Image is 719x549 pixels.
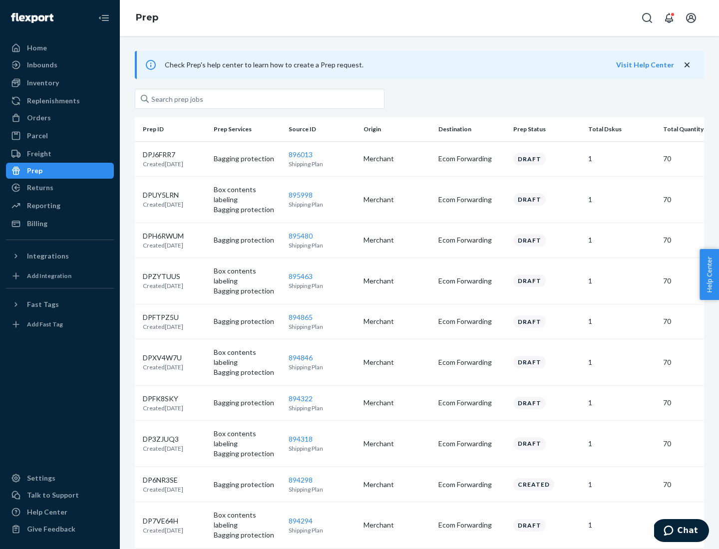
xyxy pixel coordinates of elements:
div: Created [513,478,554,491]
th: Prep Services [210,117,285,141]
div: Inbounds [27,60,57,70]
p: DPJ6FRR7 [143,150,183,160]
p: DPFTPZ5U [143,312,183,322]
p: Merchant [363,520,430,530]
p: 1 [588,398,655,408]
p: Bagging protection [214,367,281,377]
p: Shipping Plan [289,363,356,371]
iframe: Opens a widget where you can chat to one of our agents [654,519,709,544]
p: Created [DATE] [143,160,183,168]
p: Shipping Plan [289,485,356,494]
p: Bagging protection [214,530,281,540]
p: Created [DATE] [143,241,184,250]
p: Ecom Forwarding [438,357,505,367]
p: Bagging protection [214,398,281,408]
a: Inventory [6,75,114,91]
p: DP3ZJUQ3 [143,434,183,444]
a: Reporting [6,198,114,214]
a: 896013 [289,150,313,159]
p: Merchant [363,154,430,164]
p: Bagging protection [214,449,281,459]
button: Integrations [6,248,114,264]
p: Box contents labeling [214,429,281,449]
button: Open Search Box [637,8,657,28]
a: Parcel [6,128,114,144]
p: Created [DATE] [143,322,183,331]
div: Freight [27,149,51,159]
a: 894298 [289,476,313,484]
p: Bagging protection [214,480,281,490]
div: Give Feedback [27,524,75,534]
p: 1 [588,480,655,490]
a: Orders [6,110,114,126]
th: Destination [434,117,509,141]
div: Reporting [27,201,60,211]
ol: breadcrumbs [128,3,166,32]
p: Shipping Plan [289,281,356,290]
div: Integrations [27,251,69,261]
p: DP6NR3SE [143,475,183,485]
button: Fast Tags [6,296,114,312]
a: Home [6,40,114,56]
a: 895998 [289,191,313,199]
p: Ecom Forwarding [438,276,505,286]
div: Orders [27,113,51,123]
a: 895463 [289,272,313,280]
div: Draft [513,437,546,450]
div: Help Center [27,507,67,517]
div: Draft [513,519,546,532]
p: Box contents labeling [214,510,281,530]
div: Draft [513,193,546,206]
button: Help Center [700,249,719,300]
a: Help Center [6,504,114,520]
p: Ecom Forwarding [438,154,505,164]
div: Draft [513,315,546,328]
p: Bagging protection [214,286,281,296]
p: Shipping Plan [289,322,356,331]
p: Created [DATE] [143,485,183,494]
p: DPH6RWUM [143,231,184,241]
p: Bagging protection [214,154,281,164]
p: Ecom Forwarding [438,235,505,245]
p: 1 [588,357,655,367]
a: Billing [6,216,114,232]
a: Replenishments [6,93,114,109]
p: DPUY5LRN [143,190,183,200]
div: Parcel [27,131,48,141]
p: Box contents labeling [214,185,281,205]
th: Source ID [285,117,359,141]
p: DPZYTUUS [143,272,183,281]
a: Add Fast Tag [6,316,114,332]
p: Ecom Forwarding [438,439,505,449]
p: Merchant [363,235,430,245]
p: Bagging protection [214,205,281,215]
p: Shipping Plan [289,200,356,209]
p: 1 [588,316,655,326]
p: DP7VE64H [143,516,183,526]
p: Box contents labeling [214,266,281,286]
th: Total Dskus [584,117,659,141]
p: Shipping Plan [289,444,356,453]
div: Inventory [27,78,59,88]
th: Origin [359,117,434,141]
a: Inbounds [6,57,114,73]
p: 1 [588,276,655,286]
a: Prep [6,163,114,179]
a: 894294 [289,517,313,525]
p: Shipping Plan [289,241,356,250]
p: Shipping Plan [289,526,356,535]
p: Merchant [363,357,430,367]
p: Merchant [363,439,430,449]
div: Talk to Support [27,490,79,500]
th: Prep ID [135,117,210,141]
div: Fast Tags [27,299,59,309]
img: Flexport logo [11,13,53,23]
p: 1 [588,235,655,245]
div: Add Integration [27,272,71,280]
p: Merchant [363,398,430,408]
p: Ecom Forwarding [438,316,505,326]
p: 1 [588,195,655,205]
p: Created [DATE] [143,444,183,453]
